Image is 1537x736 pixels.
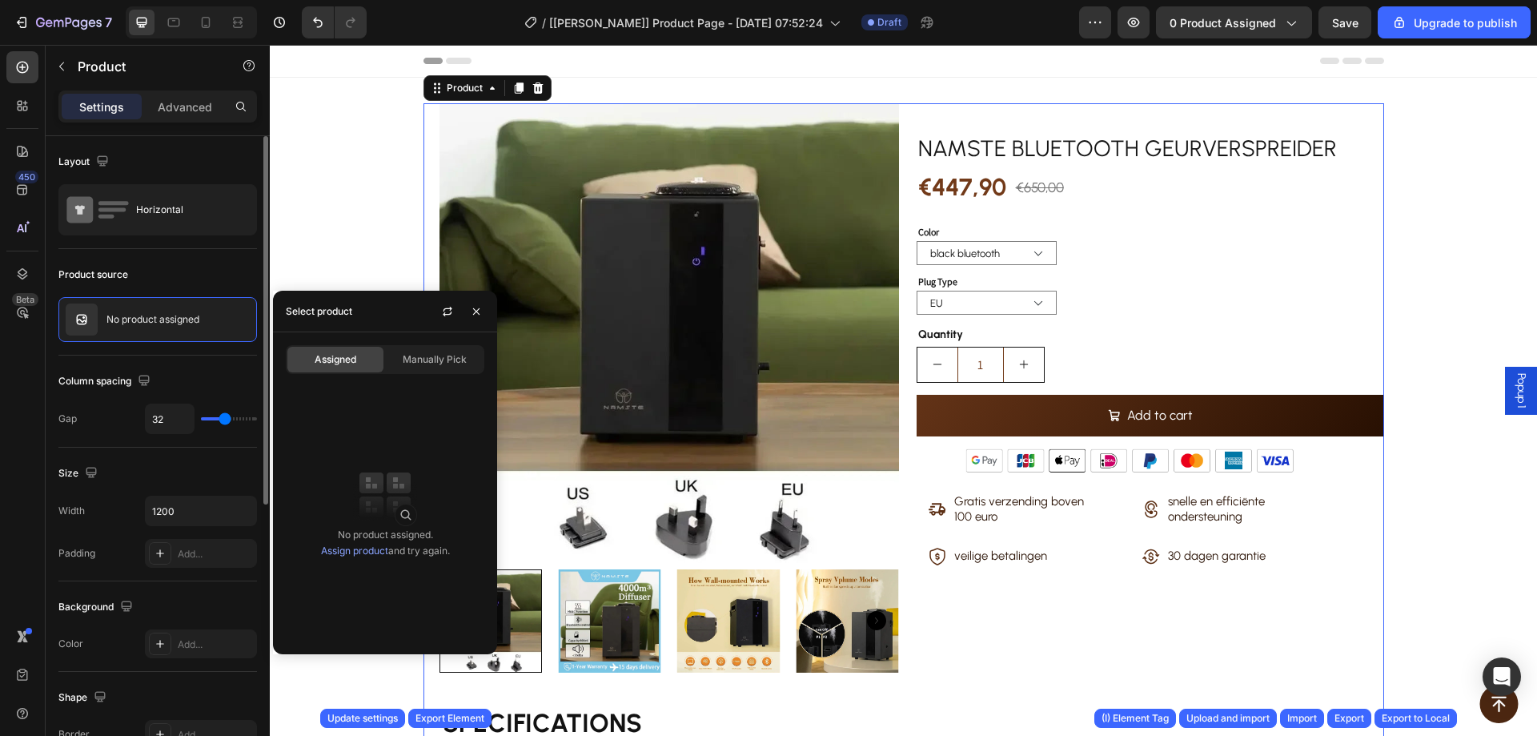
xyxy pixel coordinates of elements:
[1280,709,1324,728] button: Import
[58,546,95,561] div: Padding
[1287,711,1317,726] div: Import
[647,228,689,246] legend: Plug Type
[1102,711,1169,726] div: (I) Element Tag
[1243,328,1259,364] span: Popup 1
[688,303,734,337] input: quantity
[136,191,234,228] div: Horizontal
[734,303,774,337] button: increment
[178,547,253,561] div: Add...
[1094,709,1176,728] button: (I) Element Tag
[327,711,398,726] div: Update settings
[105,13,112,32] p: 7
[403,352,467,367] span: Manually Pick
[408,709,492,728] button: Export Element
[647,278,1114,301] div: Quantity
[1156,6,1312,38] button: 0 product assigned
[898,504,996,520] p: 30 dagen garantie
[1382,711,1450,726] div: Export to Local
[353,463,417,527] img: collections
[1170,14,1276,31] span: 0 product assigned
[178,637,253,652] div: Add...
[146,404,194,433] input: Auto
[1332,16,1358,30] span: Save
[647,119,738,166] div: €447,90
[146,497,256,525] input: Auto
[58,597,136,618] div: Background
[321,545,388,557] a: Assign product
[58,687,110,709] div: Shape
[320,709,405,728] button: Update settings
[58,463,101,485] div: Size
[542,14,546,31] span: /
[1327,709,1371,728] button: Export
[1334,711,1364,726] div: Export
[549,14,823,31] span: [[PERSON_NAME]] Product Page - [DATE] 07:52:24
[78,57,214,76] p: Product
[106,314,199,325] p: No product assigned
[1483,658,1521,696] div: Open Intercom Messenger
[648,303,688,337] button: decrement
[1179,709,1277,728] button: Upload and import
[58,504,85,518] div: Width
[58,267,128,282] div: Product source
[877,15,901,30] span: Draft
[66,304,98,336] img: no image transparent
[415,711,484,726] div: Export Element
[1318,6,1371,38] button: Save
[158,99,212,115] p: Advanced
[183,566,202,585] button: Carousel Back Arrow
[302,6,367,38] div: Undo/Redo
[1186,711,1270,726] div: Upload and import
[684,449,821,481] p: Gratis verzending boven 100 euro
[1391,14,1517,31] div: Upgrade to publish
[58,371,154,392] div: Column spacing
[321,527,450,559] div: No product assigned. and try again.
[58,637,83,651] div: Color
[1378,6,1531,38] button: Upgrade to publish
[174,36,216,50] div: Product
[597,566,616,585] button: Carousel Next Arrow
[898,449,1034,481] p: snelle en efficiënte ondersteuning
[270,45,1537,736] iframe: Design area
[689,396,1031,435] img: gempages_586017887307760475-624274c6-7ec7-4906-b3fb-4128a9c3b7d9.png
[744,132,796,153] div: €650,00
[79,99,124,115] p: Settings
[6,6,119,38] button: 7
[15,171,38,183] div: 450
[647,350,1114,392] button: Add to cart
[58,151,112,173] div: Layout
[286,304,352,319] div: Select product
[12,293,38,306] div: Beta
[647,179,671,196] legend: Color
[684,504,777,520] p: veilige betalingen
[1374,709,1457,728] button: Export to Local
[315,352,356,367] span: Assigned
[58,412,77,426] div: Gap
[647,87,1114,119] h2: NAMSTE Bluetooth Geurverspreider
[857,360,923,383] div: Add to cart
